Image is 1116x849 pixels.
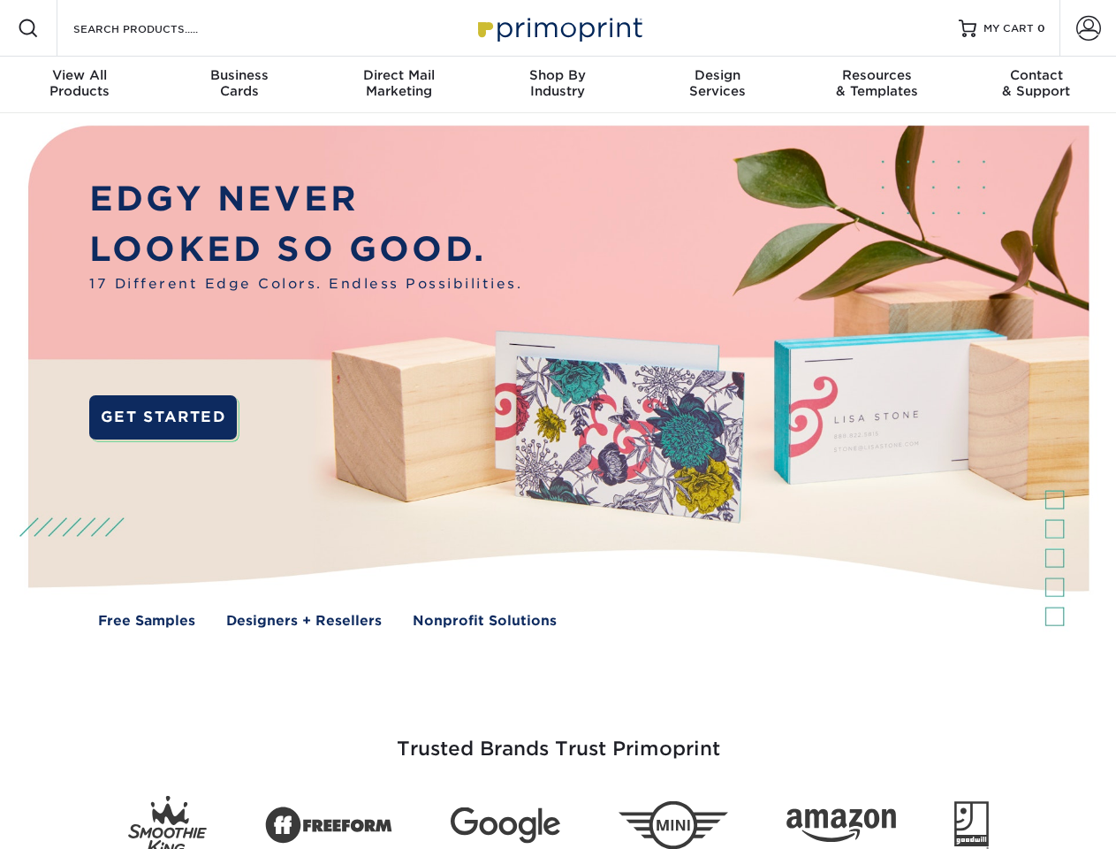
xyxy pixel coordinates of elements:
div: & Templates [797,67,956,99]
span: 17 Different Edge Colors. Endless Possibilities. [89,274,522,294]
div: & Support [957,67,1116,99]
span: Direct Mail [319,67,478,83]
img: Google [451,807,560,844]
img: Amazon [786,809,896,843]
a: BusinessCards [159,57,318,113]
a: Free Samples [98,611,195,631]
a: Nonprofit Solutions [413,611,557,631]
a: Resources& Templates [797,57,956,113]
span: Resources [797,67,956,83]
div: Services [638,67,797,99]
a: Shop ByIndustry [478,57,637,113]
a: Designers + Resellers [226,611,382,631]
a: Contact& Support [957,57,1116,113]
img: Primoprint [470,9,647,47]
p: EDGY NEVER [89,174,522,225]
div: Cards [159,67,318,99]
span: 0 [1037,22,1045,34]
img: Goodwill [954,801,989,849]
a: GET STARTED [89,395,237,440]
a: Direct MailMarketing [319,57,478,113]
span: MY CART [983,21,1034,36]
div: Marketing [319,67,478,99]
h3: Trusted Brands Trust Primoprint [42,695,1075,782]
span: Business [159,67,318,83]
a: DesignServices [638,57,797,113]
span: Design [638,67,797,83]
span: Contact [957,67,1116,83]
div: Industry [478,67,637,99]
p: LOOKED SO GOOD. [89,225,522,275]
span: Shop By [478,67,637,83]
input: SEARCH PRODUCTS..... [72,18,244,39]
